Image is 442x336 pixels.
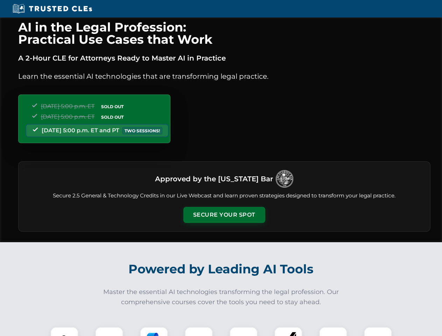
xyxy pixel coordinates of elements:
span: [DATE] 5:00 p.m. ET [41,113,94,120]
button: Secure Your Spot [183,207,265,223]
span: SOLD OUT [99,103,126,110]
h1: AI in the Legal Profession: Practical Use Cases that Work [18,21,430,45]
p: Learn the essential AI technologies that are transforming legal practice. [18,71,430,82]
h2: Powered by Leading AI Tools [27,257,415,281]
span: SOLD OUT [99,113,126,121]
p: A 2-Hour CLE for Attorneys Ready to Master AI in Practice [18,52,430,64]
p: Master the essential AI technologies transforming the legal profession. Our comprehensive courses... [99,287,344,307]
p: Secure 2.5 General & Technology Credits in our Live Webcast and learn proven strategies designed ... [27,192,422,200]
img: Trusted CLEs [10,3,94,14]
h3: Approved by the [US_STATE] Bar [155,173,273,185]
span: [DATE] 5:00 p.m. ET [41,103,94,110]
img: Logo [276,170,293,188]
